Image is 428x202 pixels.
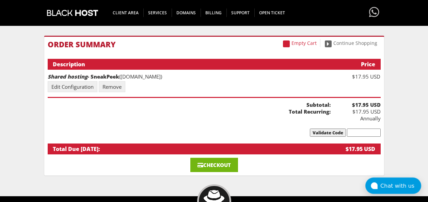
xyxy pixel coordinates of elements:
b: Subtotal: [48,101,331,108]
b: $17.95 USD [331,101,381,108]
div: Total Due [DATE]: [53,145,327,153]
span: CLIENT AREA [108,9,144,17]
div: Price [327,61,375,68]
input: Validate Code [310,129,346,137]
a: Remove [99,81,125,92]
span: Domains [172,9,201,17]
a: Continue Shopping [321,39,381,47]
h1: Order Summary [48,40,381,48]
a: Empty Cart [280,39,320,47]
div: $17.95 USD [331,73,381,80]
span: Open Ticket [254,9,290,17]
button: Chat with us [365,178,421,194]
span: Support [226,9,255,17]
a: Edit Configuration [48,81,97,92]
div: $17.95 USD [327,145,375,153]
strong: - SneakPeek [48,73,119,80]
a: Checkout [190,158,238,172]
em: Shared hosting [48,73,88,80]
span: SERVICES [143,9,172,17]
div: Chat with us [380,183,421,189]
div: $17.95 USD Annually [331,101,381,122]
div: ([DOMAIN_NAME]) [48,73,331,80]
div: Description [53,61,327,68]
b: Total Recurring: [48,108,331,115]
span: Billing [201,9,227,17]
